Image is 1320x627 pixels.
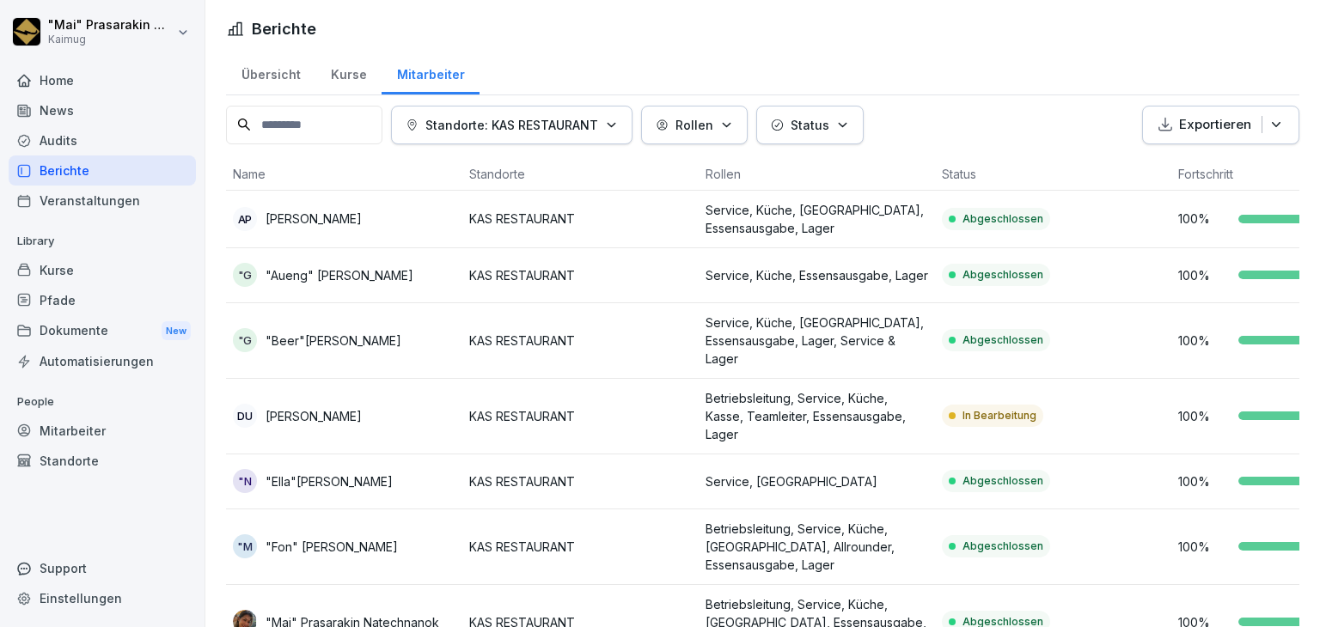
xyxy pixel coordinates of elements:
[9,315,196,347] div: Dokumente
[9,95,196,125] a: News
[962,267,1043,283] p: Abgeschlossen
[469,210,692,228] p: KAS RESTAURANT
[266,266,413,284] p: "Aueng" [PERSON_NAME]
[233,263,257,287] div: "G
[962,408,1036,423] p: In Bearbeitung
[226,51,315,94] a: Übersicht
[425,116,598,134] p: Standorte: KAS RESTAURANT
[469,538,692,556] p: KAS RESTAURANT
[9,155,196,186] a: Berichte
[9,346,196,376] a: Automatisierungen
[391,106,632,144] button: Standorte: KAS RESTAURANT
[791,116,829,134] p: Status
[706,201,928,237] p: Service, Küche, [GEOGRAPHIC_DATA], Essensausgabe, Lager
[1179,115,1251,135] p: Exportieren
[233,469,257,493] div: "N
[9,65,196,95] a: Home
[9,186,196,216] a: Veranstaltungen
[9,228,196,255] p: Library
[962,473,1043,489] p: Abgeschlossen
[9,583,196,613] a: Einstellungen
[266,332,401,350] p: "Beer"[PERSON_NAME]
[1142,106,1299,144] button: Exportieren
[469,266,692,284] p: KAS RESTAURANT
[162,321,191,341] div: New
[962,332,1043,348] p: Abgeschlossen
[48,18,174,33] p: "Mai" Prasarakin Natechnanok
[756,106,864,144] button: Status
[706,313,928,368] p: Service, Küche, [GEOGRAPHIC_DATA], Essensausgabe, Lager, Service & Lager
[706,520,928,574] p: Betriebsleitung, Service, Küche, [GEOGRAPHIC_DATA], Allrounder, Essensausgabe, Lager
[226,158,462,191] th: Name
[9,125,196,155] a: Audits
[9,285,196,315] a: Pfade
[706,266,928,284] p: Service, Küche, Essensausgabe, Lager
[9,388,196,416] p: People
[233,207,257,231] div: AP
[1178,538,1230,556] p: 100 %
[469,407,692,425] p: KAS RESTAURANT
[962,539,1043,554] p: Abgeschlossen
[9,446,196,476] a: Standorte
[706,389,928,443] p: Betriebsleitung, Service, Küche, Kasse, Teamleiter, Essensausgabe, Lager
[1178,266,1230,284] p: 100 %
[706,472,928,490] p: Service, [GEOGRAPHIC_DATA]
[233,328,257,352] div: "G
[9,255,196,285] a: Kurse
[382,51,480,94] a: Mitarbeiter
[469,472,692,490] p: KAS RESTAURANT
[266,407,362,425] p: [PERSON_NAME]
[315,51,382,94] a: Kurse
[462,158,699,191] th: Standorte
[962,211,1043,227] p: Abgeschlossen
[1178,407,1230,425] p: 100 %
[1178,332,1230,350] p: 100 %
[48,33,174,46] p: Kaimug
[266,538,398,556] p: "Fon" [PERSON_NAME]
[266,210,362,228] p: [PERSON_NAME]
[1178,210,1230,228] p: 100 %
[233,534,257,558] div: "M
[699,158,935,191] th: Rollen
[641,106,748,144] button: Rollen
[252,17,316,40] h1: Berichte
[9,315,196,347] a: DokumenteNew
[9,416,196,446] a: Mitarbeiter
[469,332,692,350] p: KAS RESTAURANT
[233,404,257,428] div: DU
[1178,472,1230,490] p: 100 %
[675,116,713,134] p: Rollen
[266,472,393,490] p: "Ella"[PERSON_NAME]
[9,553,196,583] div: Support
[935,158,1171,191] th: Status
